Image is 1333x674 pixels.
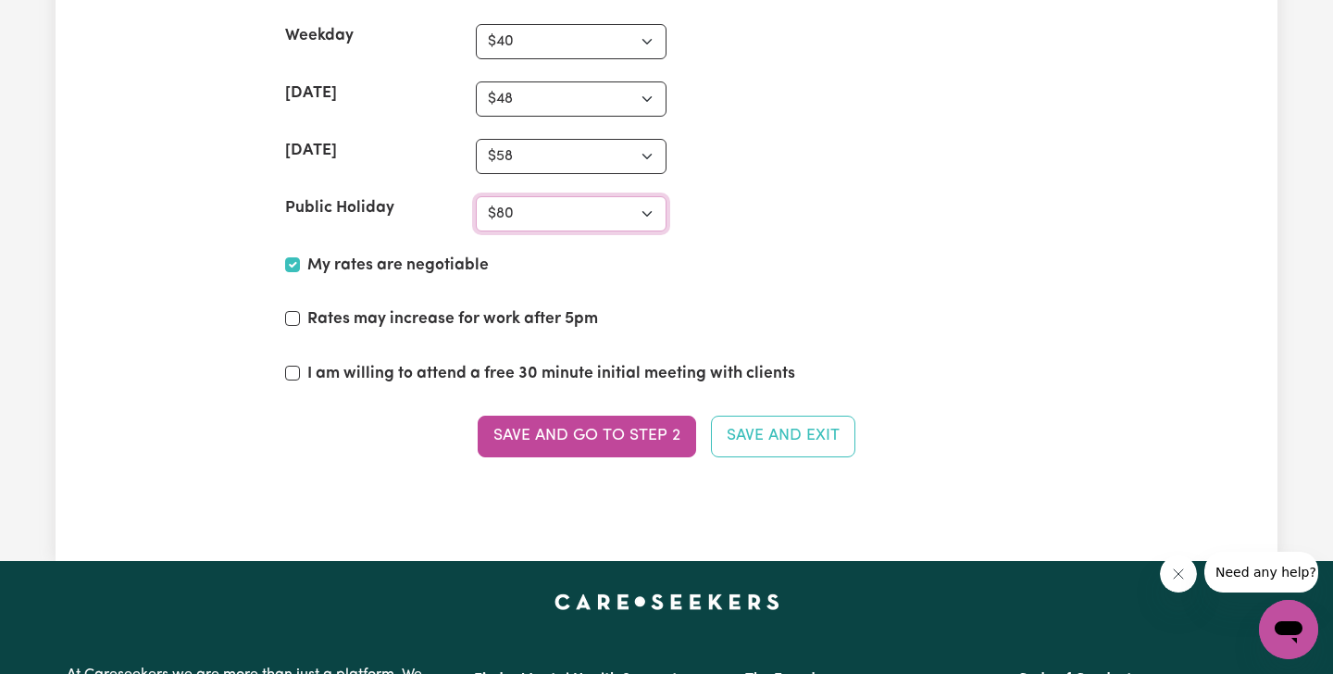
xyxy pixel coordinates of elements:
label: [DATE] [285,139,337,163]
label: My rates are negotiable [307,254,489,278]
button: Save and Exit [711,416,855,456]
iframe: Close message [1160,555,1197,593]
label: [DATE] [285,81,337,106]
label: Rates may increase for work after 5pm [307,307,598,331]
iframe: Message from company [1204,552,1318,593]
label: I am willing to attend a free 30 minute initial meeting with clients [307,362,795,386]
iframe: Button to launch messaging window [1259,600,1318,659]
label: Weekday [285,24,354,48]
button: Save and go to Step 2 [478,416,696,456]
label: Public Holiday [285,196,394,220]
a: Careseekers home page [554,594,779,609]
